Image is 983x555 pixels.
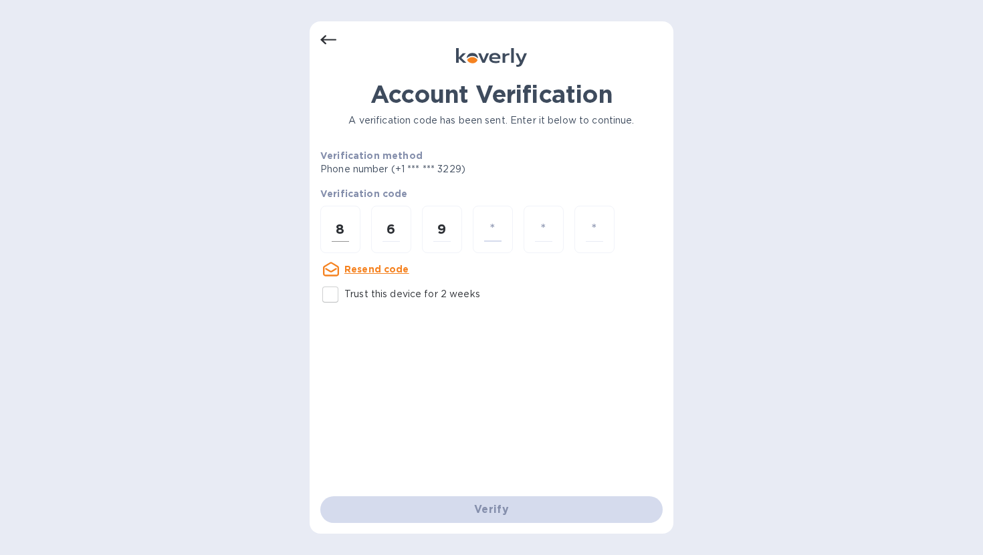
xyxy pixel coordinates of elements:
[344,287,480,301] p: Trust this device for 2 weeks
[320,80,663,108] h1: Account Verification
[344,264,409,274] u: Resend code
[320,187,663,200] p: Verification code
[320,162,568,176] p: Phone number (+1 *** *** 3229)
[320,150,423,161] b: Verification method
[320,114,663,128] p: A verification code has been sent. Enter it below to continue.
